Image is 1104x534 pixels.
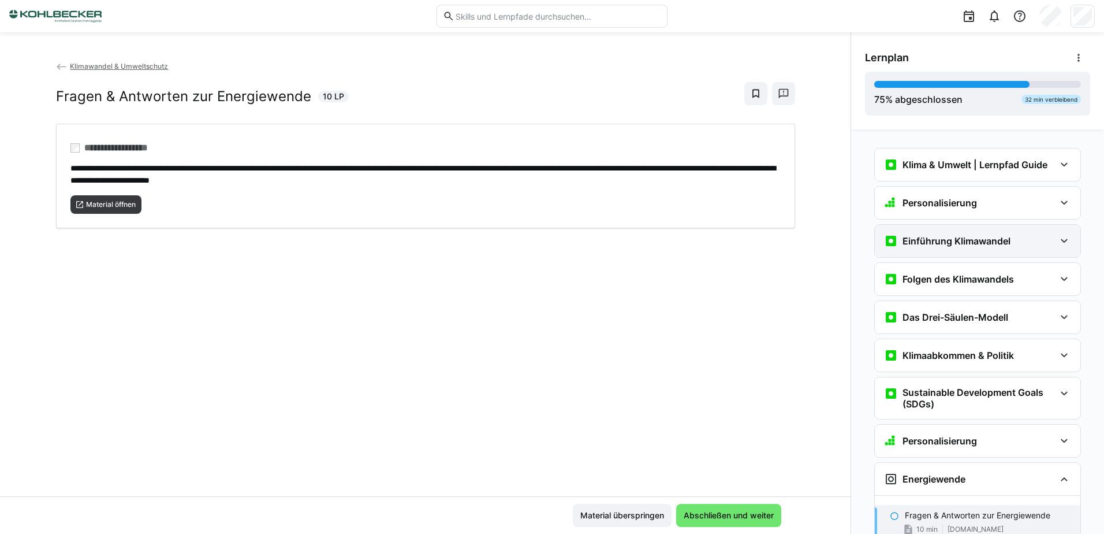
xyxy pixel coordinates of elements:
[874,94,885,105] span: 75
[1021,95,1081,104] div: 32 min verbleibend
[902,473,965,485] h3: Energiewende
[902,311,1008,323] h3: Das Drei-Säulen-Modell
[70,195,142,214] button: Material öffnen
[579,510,666,521] span: Material überspringen
[676,504,781,527] button: Abschließen und weiter
[902,159,1047,170] h3: Klima & Umwelt | Lernpfad Guide
[916,525,938,534] span: 10 min
[865,51,909,64] span: Lernplan
[902,197,977,209] h3: Personalisierung
[902,235,1010,247] h3: Einführung Klimawandel
[948,525,1004,534] span: [DOMAIN_NAME]
[323,91,344,102] span: 10 LP
[902,435,977,447] h3: Personalisierung
[85,200,137,209] span: Material öffnen
[902,387,1055,410] h3: Sustainable Development Goals (SDGs)
[874,92,963,106] div: % abgeschlossen
[905,510,1050,521] p: Fragen & Antworten zur Energiewende
[902,350,1014,361] h3: Klimaabkommen & Politik
[454,11,661,21] input: Skills und Lernpfade durchsuchen…
[70,62,168,71] span: Klimawandel & Umweltschutz
[56,62,169,71] a: Klimawandel & Umweltschutz
[56,88,311,105] h2: Fragen & Antworten zur Energiewende
[573,504,672,527] button: Material überspringen
[682,510,775,521] span: Abschließen und weiter
[902,273,1014,285] h3: Folgen des Klimawandels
